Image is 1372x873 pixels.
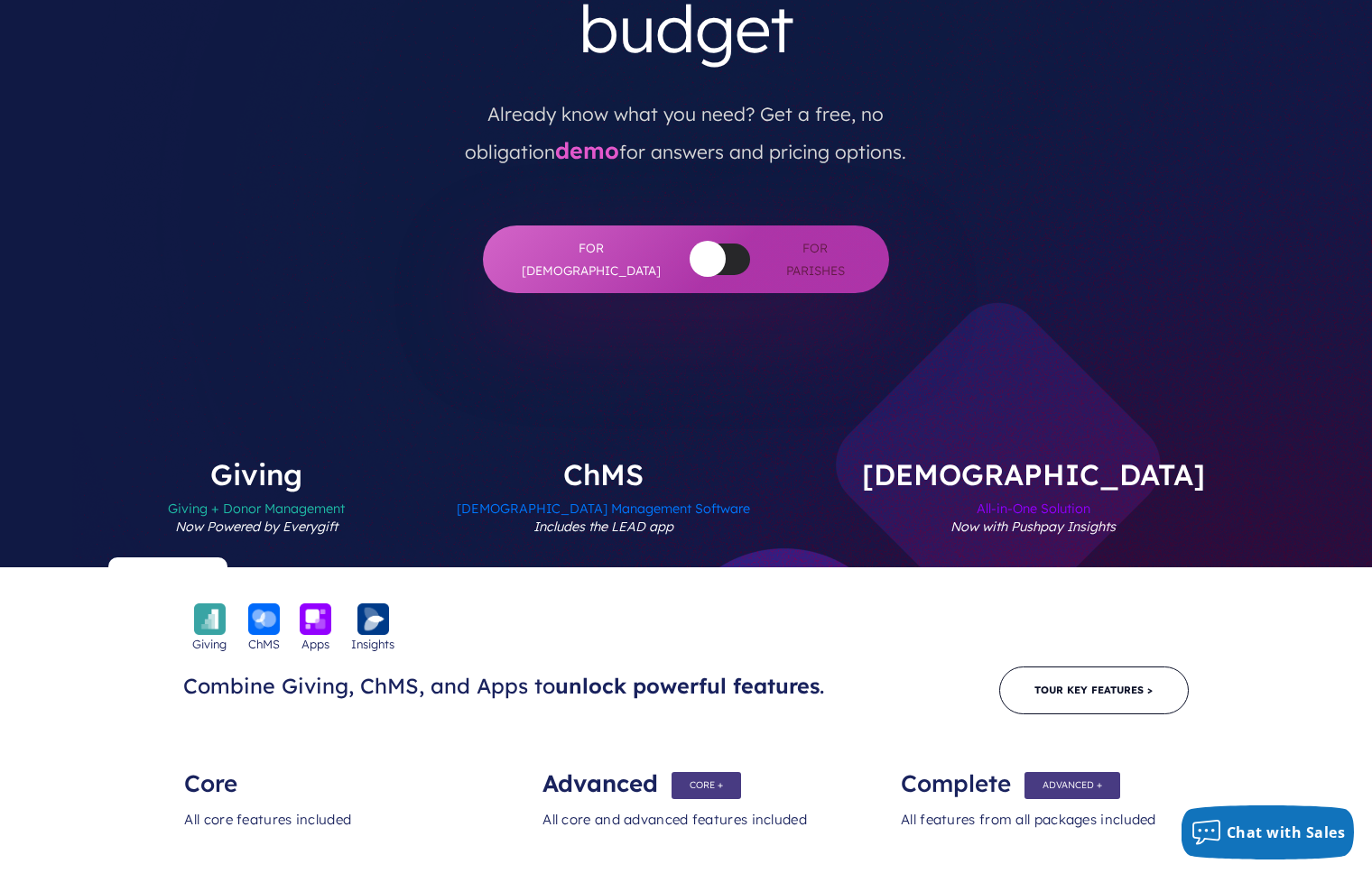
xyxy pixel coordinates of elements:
span: Chat with Sales [1227,822,1346,842]
em: Now Powered by Everygift [175,519,338,535]
span: Insights [351,635,394,653]
span: For Parishes [777,237,853,281]
span: unlock powerful features [555,673,820,699]
label: [DEMOGRAPHIC_DATA] [808,460,1259,567]
span: Giving + Donor Management [168,489,345,567]
div: Core [184,757,470,793]
img: icon_giving-bckgrnd-600x600-1.png [194,603,226,635]
label: Giving [114,460,399,567]
span: [DEMOGRAPHIC_DATA] Management Software [457,489,750,567]
img: icon_insights-bckgrnd-600x600-1.png [357,603,389,635]
h3: Combine Giving, ChMS, and Apps to . [183,673,842,700]
img: icon_chms-bckgrnd-600x600-1.png [248,603,280,635]
button: Chat with Sales [1182,805,1355,859]
span: ChMS [248,635,280,653]
img: icon_apps-bckgrnd-600x600-1.png [300,603,331,635]
em: Includes the LEAD app [533,519,673,535]
div: Advanced [542,757,829,793]
label: ChMS [403,460,804,567]
span: For [DEMOGRAPHIC_DATA] [519,237,663,281]
span: Apps [301,635,329,653]
div: Complete [901,757,1187,793]
a: demo [555,136,619,164]
span: Giving [192,635,227,653]
a: Tour Key Features > [999,666,1189,714]
p: Already know what you need? Get a free, no obligation for answers and pricing options. [427,79,945,171]
em: Now with Pushpay Insights [950,519,1116,535]
span: All-in-One Solution [862,489,1205,567]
